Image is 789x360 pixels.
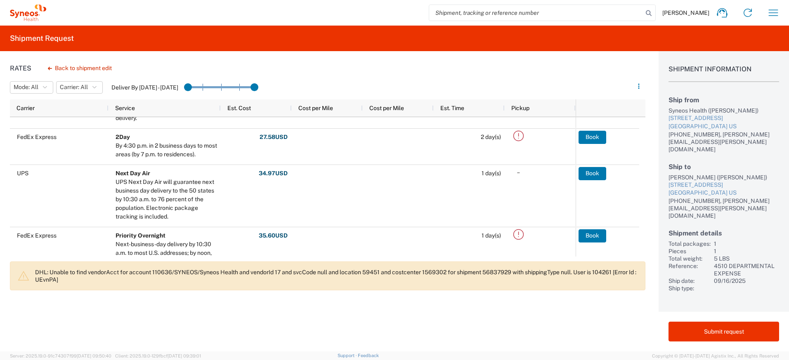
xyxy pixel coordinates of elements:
[482,232,501,239] span: 1 day(s)
[259,169,288,177] strong: 34.97 USD
[56,81,103,94] button: Carrier: All
[258,167,288,180] button: 34.97USD
[259,131,288,144] button: 27.58USD
[298,105,333,111] span: Cost per Mile
[10,33,74,43] h2: Shipment Request
[369,105,404,111] span: Cost per Mile
[77,353,111,358] span: [DATE] 09:50:40
[116,240,217,275] div: Next-business-day delivery by 10:30 a.m. to most U.S. addresses; by noon, 4:30 p.m. or 5 p.m. in ...
[669,65,779,82] h1: Shipment Information
[579,131,606,144] button: Book
[669,240,711,247] div: Total packages:
[714,262,779,277] div: 4510 DEPARTMENTAL EXPENSE
[511,105,529,111] span: Pickup
[714,247,779,255] div: 1
[111,84,178,91] label: Deliver By [DATE] - [DATE]
[652,352,779,360] span: Copyright © [DATE]-[DATE] Agistix Inc., All Rights Reserved
[41,61,118,75] button: Back to shipment edit
[669,131,779,153] div: [PHONE_NUMBER], [PERSON_NAME][EMAIL_ADDRESS][PERSON_NAME][DOMAIN_NAME]
[714,277,779,285] div: 09/16/2025
[482,170,501,176] span: 1 day(s)
[481,134,501,140] span: 2 day(s)
[669,181,779,197] a: [STREET_ADDRESS][GEOGRAPHIC_DATA] US
[258,229,288,242] button: 35.60USD
[10,353,111,358] span: Server: 2025.19.0-91c74307f99
[669,163,779,171] h2: Ship to
[669,229,779,237] h2: Shipment details
[10,64,31,72] h1: Rates
[669,262,711,277] div: Reference:
[714,255,779,262] div: 5 LBS
[116,170,150,176] b: Next Day Air
[440,105,464,111] span: Est. Time
[17,134,57,140] span: FedEx Express
[227,105,251,111] span: Est. Cost
[338,353,358,358] a: Support
[259,232,288,240] strong: 35.60 USD
[669,322,779,341] button: Submit request
[669,174,779,181] div: [PERSON_NAME] ([PERSON_NAME])
[116,232,165,239] b: Priority Overnight
[669,285,711,292] div: Ship type:
[35,268,638,283] p: DHL: Unable to find vendorAcct for account 110636/SYNEOS/Syneos Health and vendorId 17 and svcCod...
[669,277,711,285] div: Ship date:
[579,229,606,242] button: Book
[115,353,201,358] span: Client: 2025.19.0-129fbcf
[669,181,779,189] div: [STREET_ADDRESS]
[116,178,217,221] div: UPS Next Day Air will guarantee next business day delivery to the 50 states by 10:30 a.m. to 76 p...
[429,5,643,21] input: Shipment, tracking or reference number
[669,114,779,130] a: [STREET_ADDRESS][GEOGRAPHIC_DATA] US
[669,247,711,255] div: Pieces
[669,122,779,131] div: [GEOGRAPHIC_DATA] US
[116,141,217,159] div: By 4:30 p.m. in 2 business days to most areas (by 7 p.m. to residences).
[17,170,28,176] span: UPS
[260,133,288,141] strong: 27.58 USD
[168,353,201,358] span: [DATE] 09:39:01
[17,105,35,111] span: Carrier
[17,232,57,239] span: FedEx Express
[669,96,779,104] h2: Ship from
[14,83,38,91] span: Mode: All
[116,134,130,140] b: 2Day
[714,240,779,247] div: 1
[669,197,779,219] div: [PHONE_NUMBER], [PERSON_NAME][EMAIL_ADDRESS][PERSON_NAME][DOMAIN_NAME]
[358,353,379,358] a: Feedback
[669,107,779,114] div: Syneos Health ([PERSON_NAME])
[669,255,711,262] div: Total weight:
[60,83,88,91] span: Carrier: All
[579,167,606,180] button: Book
[10,81,53,94] button: Mode: All
[662,9,709,16] span: [PERSON_NAME]
[115,105,135,111] span: Service
[669,114,779,122] div: [STREET_ADDRESS]
[669,189,779,197] div: [GEOGRAPHIC_DATA] US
